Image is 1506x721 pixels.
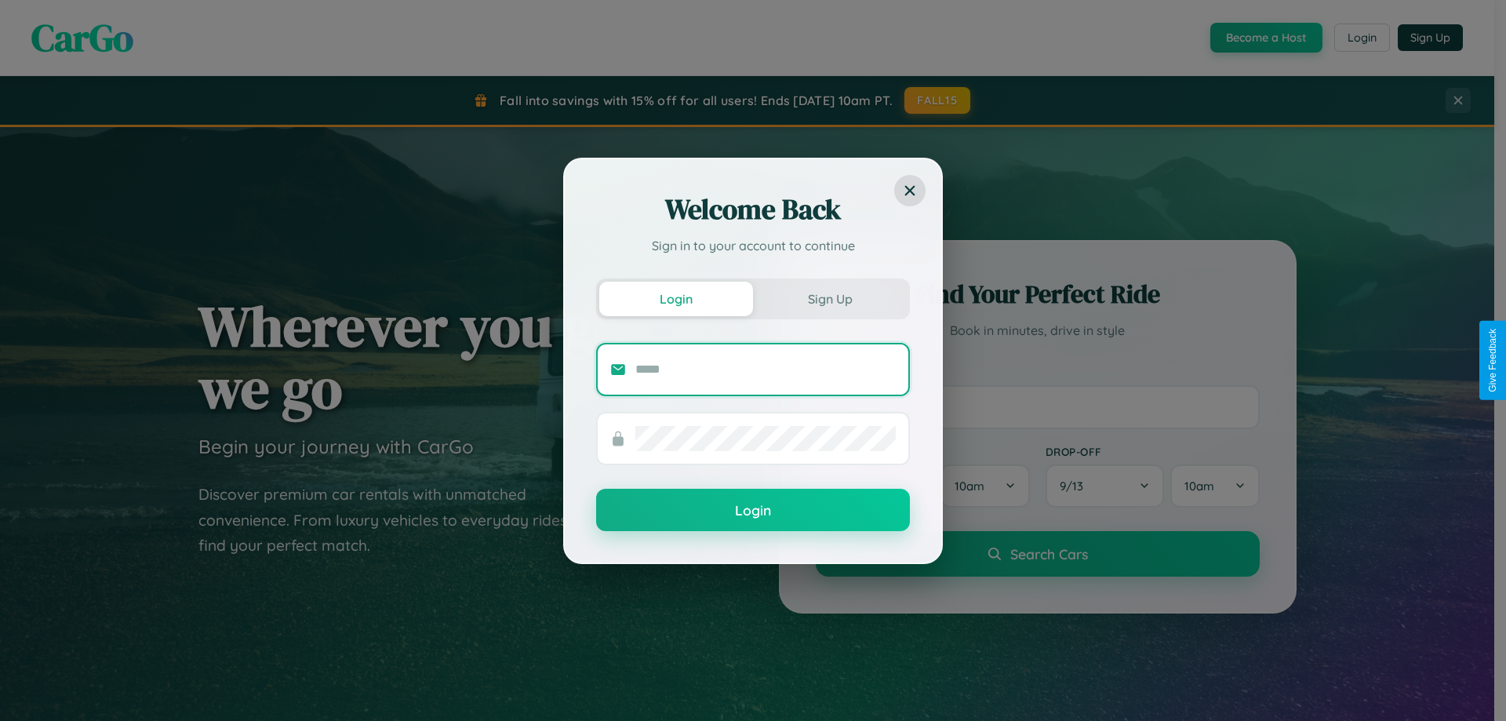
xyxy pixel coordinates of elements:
[596,236,910,255] p: Sign in to your account to continue
[753,282,907,316] button: Sign Up
[1487,329,1498,392] div: Give Feedback
[596,191,910,228] h2: Welcome Back
[599,282,753,316] button: Login
[596,489,910,531] button: Login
